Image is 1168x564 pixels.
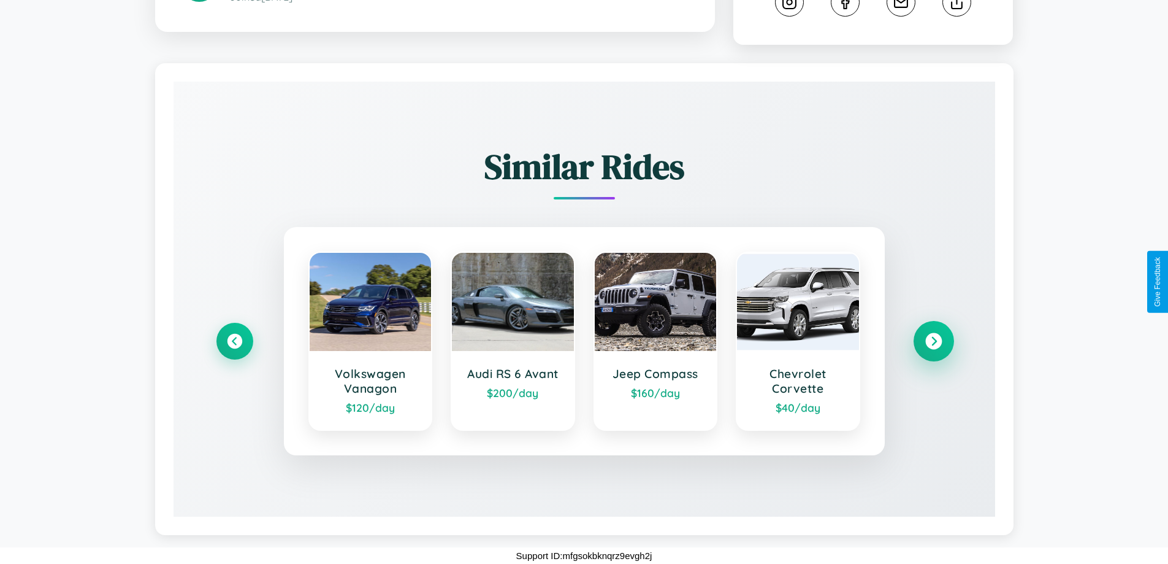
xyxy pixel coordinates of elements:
[464,386,562,400] div: $ 200 /day
[308,252,433,431] a: Volkswagen Vanagon$120/day
[607,386,704,400] div: $ 160 /day
[322,366,419,396] h3: Volkswagen Vanagon
[594,252,718,431] a: Jeep Compass$160/day
[736,252,860,431] a: Chevrolet Corvette$40/day
[607,366,704,381] h3: Jeep Compass
[322,401,419,414] div: $ 120 /day
[451,252,575,431] a: Audi RS 6 Avant$200/day
[1153,257,1162,307] div: Give Feedback
[216,143,952,190] h2: Similar Rides
[749,366,847,396] h3: Chevrolet Corvette
[464,366,562,381] h3: Audi RS 6 Avant
[516,547,652,564] p: Support ID: mfgsokbknqrz9evgh2j
[749,401,847,414] div: $ 40 /day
